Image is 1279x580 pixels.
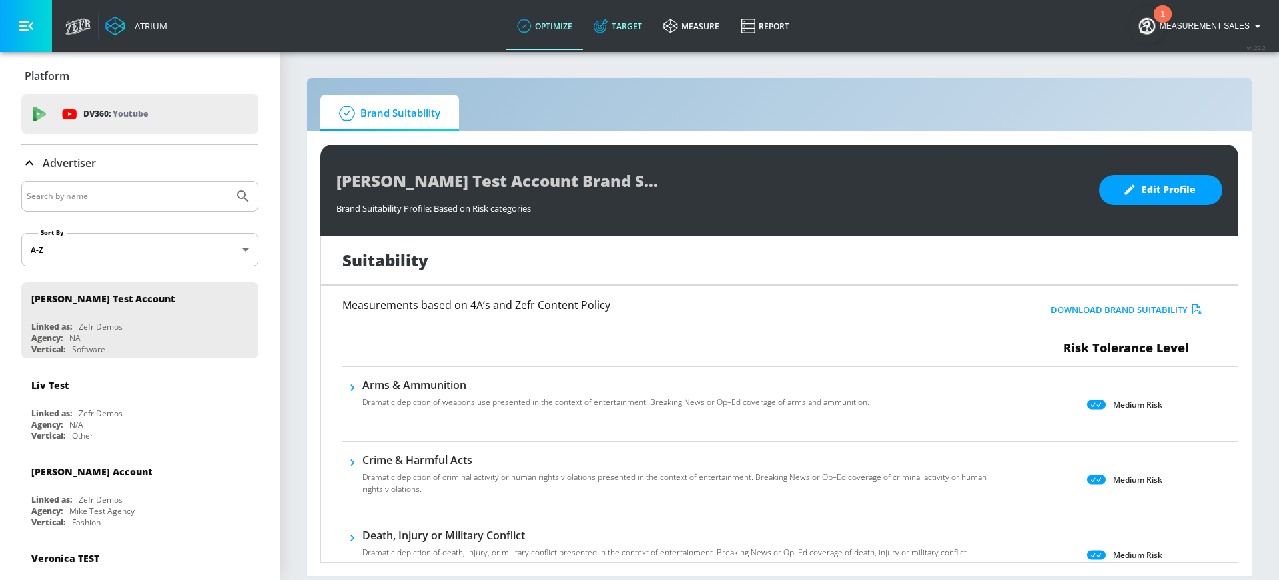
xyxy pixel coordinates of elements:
div: Linked as: [31,321,72,332]
h6: Crime & Harmful Acts [362,453,994,467]
div: Software [72,344,105,355]
span: Brand Suitability [334,97,440,129]
span: v 4.22.2 [1247,44,1266,51]
div: Liv TestLinked as:Zefr DemosAgency:N/AVertical:Other [21,369,258,445]
p: Dramatic depiction of weapons use presented in the context of entertainment. Breaking News or Op–... [362,396,869,408]
div: Other [72,430,93,441]
div: Mike Test Agency [69,505,135,517]
div: Advertiser [21,145,258,182]
a: Report [730,2,800,50]
div: [PERSON_NAME] Test AccountLinked as:Zefr DemosAgency:NAVertical:Software [21,282,258,358]
div: Vertical: [31,344,65,355]
button: Edit Profile [1099,175,1222,205]
div: Zefr Demos [79,494,123,505]
span: Risk Tolerance Level [1063,340,1189,356]
p: Platform [25,69,69,83]
div: Atrium [129,20,167,32]
div: [PERSON_NAME] Test Account [31,292,175,305]
div: Linked as: [31,494,72,505]
div: Brand Suitability Profile: Based on Risk categories [336,196,1086,214]
h6: Death, Injury or Military Conflict [362,528,969,543]
div: Liv Test [31,379,69,392]
div: Death, Injury or Military ConflictDramatic depiction of death, injury, or military conflict prese... [362,528,969,567]
h6: Measurements based on 4A’s and Zefr Content Policy [342,300,939,310]
div: Crime & Harmful ActsDramatic depiction of criminal activity or human rights violations presented ... [362,453,994,503]
span: login as: measurementsalesdemos@zefr.com [1154,21,1250,31]
div: Vertical: [31,430,65,441]
p: Medium Risk [1113,473,1162,487]
p: DV360: [83,107,148,121]
a: Target [583,2,653,50]
div: Arms & AmmunitionDramatic depiction of weapons use presented in the context of entertainment. Bre... [362,378,869,416]
div: Vertical: [31,517,65,528]
p: Medium Risk [1113,548,1162,562]
div: [PERSON_NAME] AccountLinked as:Zefr DemosAgency:Mike Test AgencyVertical:Fashion [21,455,258,531]
button: Measurement Sales [1140,18,1266,34]
div: Zefr Demos [79,321,123,332]
a: optimize [506,2,583,50]
button: Download Brand Suitability [1047,300,1205,320]
div: Linked as: [31,408,72,419]
div: Agency: [31,505,63,517]
div: Zefr Demos [79,408,123,419]
p: Dramatic depiction of criminal activity or human rights violations presented in the context of en... [362,471,994,495]
div: A-Z [21,233,258,266]
div: 1 [1160,14,1165,31]
div: DV360: Youtube [21,94,258,134]
div: [PERSON_NAME] Account [31,465,152,478]
button: Open Resource Center, 1 new notification [1128,7,1166,44]
div: Veronica TEST [31,552,99,565]
p: Medium Risk [1113,398,1162,412]
label: Sort By [38,228,67,237]
div: Agency: [31,419,63,430]
a: Atrium [105,16,167,36]
h6: Arms & Ammunition [362,378,869,392]
div: Fashion [72,517,101,528]
div: Platform [21,57,258,95]
input: Search by name [27,188,228,205]
h1: Suitability [342,249,428,271]
div: N/A [69,419,83,430]
span: Edit Profile [1126,182,1196,198]
div: NA [69,332,81,344]
p: Youtube [113,107,148,121]
a: measure [653,2,730,50]
p: Advertiser [43,156,96,170]
div: Agency: [31,332,63,344]
p: Dramatic depiction of death, injury, or military conflict presented in the context of entertainme... [362,547,969,559]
